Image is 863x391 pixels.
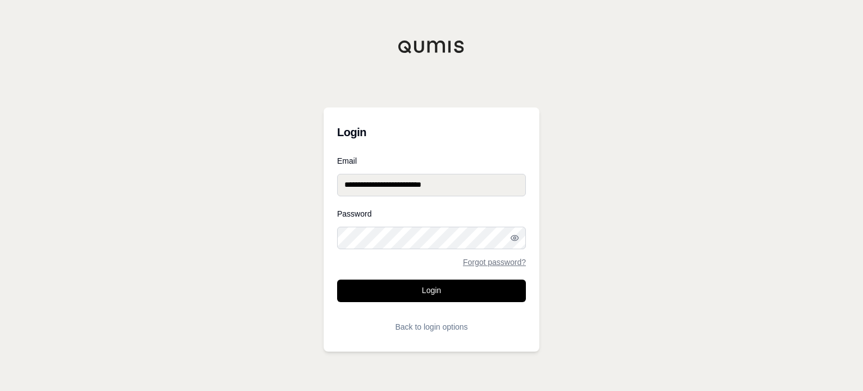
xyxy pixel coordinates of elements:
[337,280,526,302] button: Login
[398,40,465,53] img: Qumis
[337,316,526,338] button: Back to login options
[337,157,526,165] label: Email
[337,121,526,143] h3: Login
[463,258,526,266] a: Forgot password?
[337,210,526,218] label: Password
